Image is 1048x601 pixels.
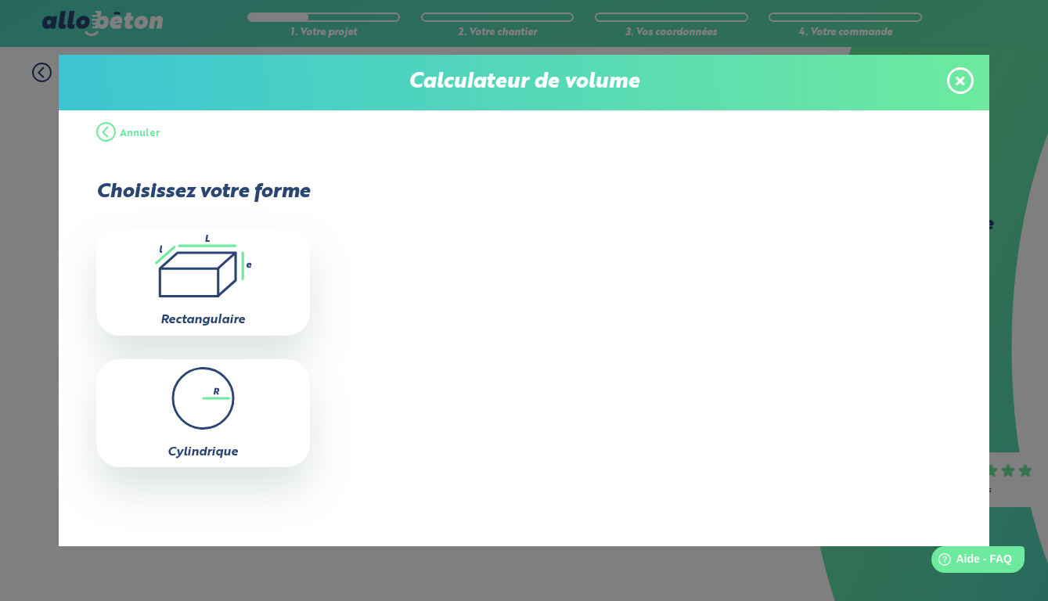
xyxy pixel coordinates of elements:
[96,181,310,203] p: Choisissez votre forme
[96,110,160,157] button: Annuler
[909,540,1031,584] iframe: Help widget launcher
[160,314,245,326] label: Rectangulaire
[167,446,238,459] label: Cylindrique
[74,70,974,95] p: Calculateur de volume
